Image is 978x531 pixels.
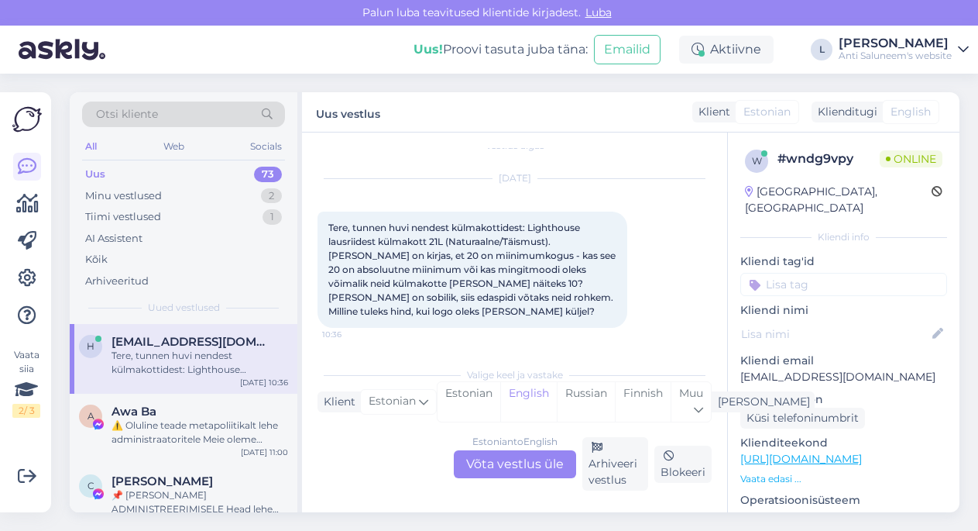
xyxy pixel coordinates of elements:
div: Proovi tasuta juba täna: [414,40,588,59]
span: Tere, tunnen huvi nendest külmakottidest: Lighthouse lausriidest külmakott 21L (Naturaalne/Täismu... [328,222,618,317]
div: All [82,136,100,157]
p: Operatsioonisüsteem [740,492,947,509]
div: 2 [261,188,282,204]
p: Kliendi nimi [740,302,947,319]
span: h [87,340,94,352]
div: Estonian to English [472,435,558,449]
div: 1 [263,209,282,225]
p: Kliendi tag'id [740,253,947,270]
div: Anti Saluneem's website [839,50,952,62]
p: Mac OS X 10.15.7 [740,509,947,525]
div: Estonian [438,382,500,422]
a: [PERSON_NAME]Anti Saluneem's website [839,37,969,62]
span: hannabrittaparik@gmail.com [112,335,273,349]
p: [EMAIL_ADDRESS][DOMAIN_NAME] [740,369,947,385]
span: Online [880,150,942,167]
p: Klienditeekond [740,435,947,451]
p: Kliendi email [740,353,947,369]
div: Küsi telefoninumbrit [740,408,865,429]
div: L [811,39,832,60]
div: Klient [692,104,730,120]
img: Askly Logo [12,105,42,134]
div: [DATE] [317,171,712,185]
div: Klienditugi [812,104,877,120]
span: Uued vestlused [148,301,220,315]
b: Uus! [414,42,443,57]
div: [PERSON_NAME] [839,37,952,50]
div: English [500,382,557,422]
div: AI Assistent [85,231,142,247]
p: Vaata edasi ... [740,472,947,486]
div: Tiimi vestlused [85,209,161,225]
div: Vaata siia [12,348,40,418]
label: Uus vestlus [316,102,380,122]
input: Lisa tag [740,273,947,296]
span: w [752,155,762,167]
div: 2 / 3 [12,404,40,418]
span: Luba [581,5,616,19]
div: 📌 [PERSON_NAME] ADMINISTREERIMISELE Head lehe administraatorid Regulaarse ülevaatuse ja hindamise... [112,488,288,516]
div: Arhiveeri vestlus [582,437,649,491]
div: [DATE] 10:36 [240,377,288,388]
div: Arhiveeritud [85,274,149,289]
span: English [890,104,931,120]
span: C [88,480,94,491]
a: [URL][DOMAIN_NAME] [740,452,862,466]
span: Estonian [369,393,416,410]
div: # wndg9vpy [777,150,880,168]
button: Emailid [594,35,661,64]
span: Muu [679,386,703,400]
div: Tere, tunnen huvi nendest külmakottidest: Lighthouse lausriidest külmakott 21L (Naturaalne/Täismu... [112,349,288,377]
div: Kliendi info [740,230,947,244]
div: Valige keel ja vastake [317,368,712,382]
span: Carmen Palacios [112,474,213,488]
span: Estonian [743,104,791,120]
input: Lisa nimi [741,326,929,343]
span: Otsi kliente [96,106,158,122]
span: 10:36 [322,329,380,340]
div: Socials [247,136,285,157]
div: [DATE] 11:00 [241,447,288,458]
div: Finnish [615,382,671,422]
div: Aktiivne [679,36,774,64]
p: Kliendi telefon [740,391,947,408]
div: [PERSON_NAME] [712,394,810,410]
div: Russian [557,382,615,422]
div: 73 [254,167,282,182]
div: [GEOGRAPHIC_DATA], [GEOGRAPHIC_DATA] [745,184,932,216]
div: Klient [317,394,355,410]
div: Blokeeri [654,446,712,483]
div: Võta vestlus üle [454,450,576,478]
div: Web [160,136,187,157]
div: Uus [85,167,105,182]
span: A [88,410,94,422]
div: Kõik [85,252,108,267]
span: Awa Ba [112,405,156,419]
div: ⚠️ Oluline teade metapoliitikalt lehe administraatoritele Meie oleme metapoliitika tugimeeskond. ... [112,419,288,447]
div: Minu vestlused [85,188,162,204]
